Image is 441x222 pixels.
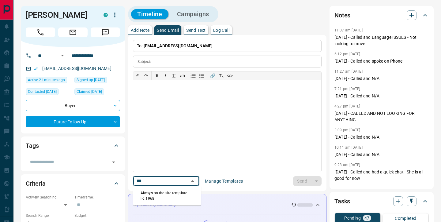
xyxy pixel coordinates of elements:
[213,28,229,32] p: Log Call
[28,77,65,83] span: Active 21 minutes ago
[26,176,120,191] div: Criteria
[334,93,429,99] p: [DATE] - Called and N/A
[334,134,429,140] p: [DATE] - Called and N/A
[59,52,66,59] button: Open
[26,116,120,127] div: Future Follow Up
[217,71,225,80] button: T̲ₓ
[178,71,187,80] button: ab
[144,43,213,48] span: [EMAIL_ADDRESS][DOMAIN_NAME]
[186,28,206,32] p: Send Text
[28,89,57,95] span: Contacted [DATE]
[133,40,322,52] p: To:
[198,71,206,80] button: Bullet list
[91,27,120,37] span: Message
[334,87,360,91] p: 7:21 pm [DATE]
[334,52,360,56] p: 6:12 pm [DATE]
[74,213,120,218] p: Budget:
[334,58,429,64] p: [DATE] - Called and spoke on Phone.
[133,71,142,80] button: ↶
[161,71,170,80] button: 𝑰
[26,195,71,200] p: Actively Searching:
[26,213,71,218] p: Search Range:
[334,10,350,20] h2: Notes
[334,169,429,182] p: [DATE] - Called and had a quick chat - She is all good for now
[26,27,55,37] span: Call
[189,71,198,80] button: Numbered list
[153,71,161,80] button: 𝐁
[334,110,429,123] p: [DATE] - CALLED AND NOT LOOKING FOR ANYTHING
[171,9,215,19] button: Campaigns
[26,141,39,151] h2: Tags
[34,67,38,71] svg: Email Verified
[334,163,360,167] p: 9:23 am [DATE]
[133,199,321,210] div: Activity Summary
[74,195,120,200] p: Timeframe:
[188,177,197,185] button: Close
[334,69,363,74] p: 11:27 am [DATE]
[208,71,217,80] button: 🔗
[74,77,120,85] div: Thu Jun 21 2018
[157,28,179,32] p: Send Email
[334,145,363,150] p: 10:11 am [DATE]
[180,73,185,78] s: ab
[364,216,370,220] p: 47
[334,196,350,206] h2: Tasks
[77,77,105,83] span: Signed up [DATE]
[201,176,247,186] button: Manage Templates
[138,59,151,64] p: Subject:
[26,179,46,188] h2: Criteria
[344,216,361,220] p: Pending
[334,75,429,82] p: [DATE] - Called and N/A
[334,28,363,32] p: 11:07 am [DATE]
[131,28,149,32] p: Add Note
[58,27,88,37] span: Email
[77,89,102,95] span: Claimed [DATE]
[293,176,322,186] div: split button
[133,188,201,203] li: Always on the site template [id:1968]
[142,71,150,80] button: ↷
[131,9,168,19] button: Timeline
[109,158,118,166] button: Open
[104,13,108,17] div: condos.ca
[26,100,120,111] div: Buyer
[170,71,178,80] button: 𝐔
[334,128,360,132] p: 3:09 pm [DATE]
[334,151,429,158] p: [DATE] - Called and N/A
[334,194,429,209] div: Tasks
[334,8,429,23] div: Notes
[26,10,94,20] h1: [PERSON_NAME]
[225,71,234,80] button: </>
[172,73,175,78] span: 𝐔
[26,88,71,97] div: Thu Jul 20 2023
[74,88,120,97] div: Thu Jun 29 2023
[334,104,360,108] p: 4:27 pm [DATE]
[395,216,417,220] p: Completed
[42,66,111,71] a: [EMAIL_ADDRESS][DOMAIN_NAME]
[26,138,120,153] div: Tags
[334,34,429,47] p: [DATE] - Called and Language ISSUES - Not looking to move
[26,77,71,85] div: Tue Sep 16 2025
